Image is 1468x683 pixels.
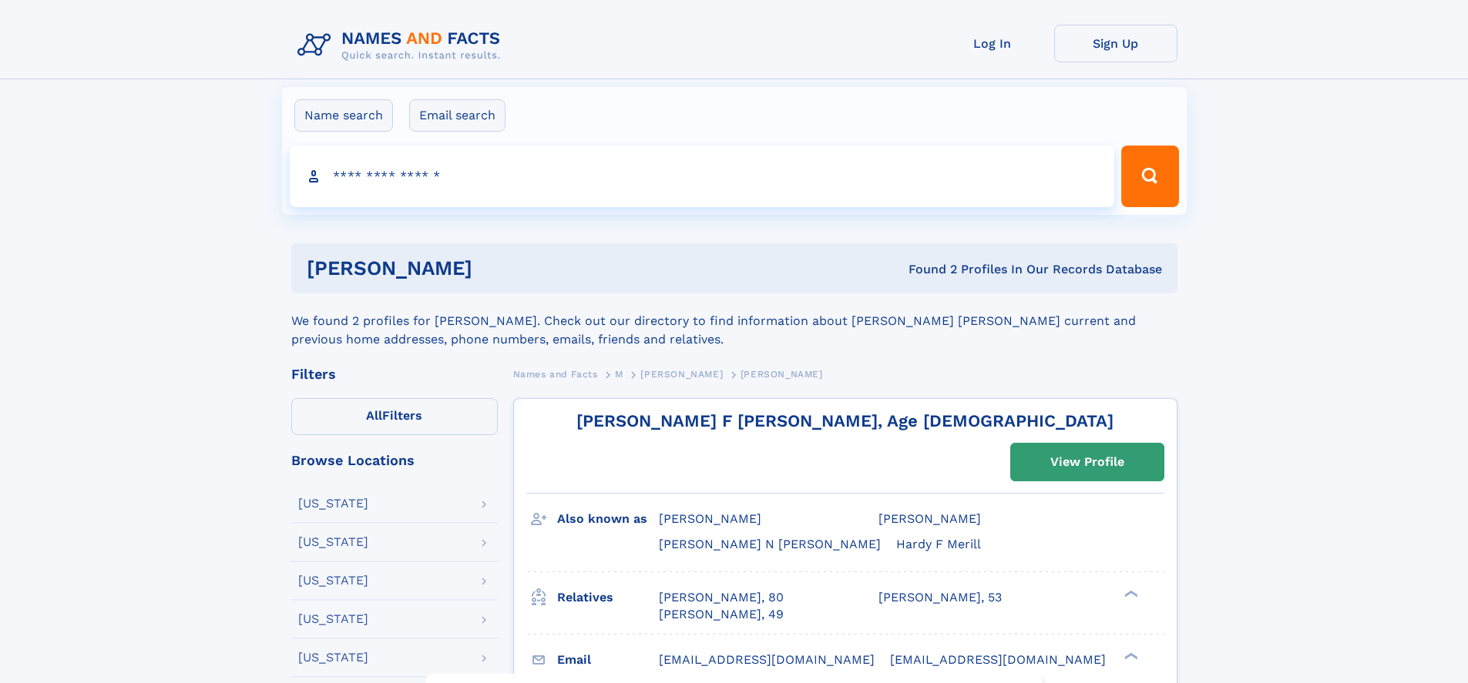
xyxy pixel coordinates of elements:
a: Sign Up [1054,25,1177,62]
div: Found 2 Profiles In Our Records Database [690,261,1162,278]
div: [US_STATE] [298,613,368,625]
div: ❯ [1120,588,1139,598]
img: Logo Names and Facts [291,25,513,66]
span: Hardy F Merill [896,537,981,551]
label: Filters [291,398,498,435]
div: [US_STATE] [298,497,368,510]
h3: Relatives [557,584,659,611]
div: View Profile [1050,444,1124,480]
h3: Also known as [557,506,659,532]
label: Email search [409,99,506,132]
div: Browse Locations [291,454,498,467]
a: [PERSON_NAME], 49 [659,606,784,623]
div: [US_STATE] [298,536,368,548]
a: [PERSON_NAME] [640,364,723,383]
span: [PERSON_NAME] [640,369,723,380]
h3: Email [557,647,659,673]
div: ❯ [1120,651,1139,661]
span: All [366,408,382,423]
span: [EMAIL_ADDRESS][DOMAIN_NAME] [890,652,1106,667]
div: [US_STATE] [298,574,368,587]
h1: [PERSON_NAME] [307,259,690,278]
label: Name search [294,99,393,132]
a: Names and Facts [513,364,598,383]
span: [PERSON_NAME] N [PERSON_NAME] [659,537,881,551]
a: [PERSON_NAME], 80 [659,589,784,606]
div: We found 2 profiles for [PERSON_NAME]. Check out our directory to find information about [PERSON_... [291,293,1177,349]
a: [PERSON_NAME] F [PERSON_NAME], Age [DEMOGRAPHIC_DATA] [576,411,1114,430]
a: M [615,364,623,383]
input: search input [290,146,1115,207]
span: [PERSON_NAME] [878,511,981,526]
a: [PERSON_NAME], 53 [878,589,1002,606]
a: Log In [931,25,1054,62]
button: Search Button [1121,146,1178,207]
a: View Profile [1011,444,1164,480]
span: [PERSON_NAME] [659,511,761,526]
span: [PERSON_NAME] [741,369,823,380]
span: M [615,369,623,380]
div: [US_STATE] [298,651,368,664]
span: [EMAIL_ADDRESS][DOMAIN_NAME] [659,652,875,667]
div: Filters [291,367,498,381]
